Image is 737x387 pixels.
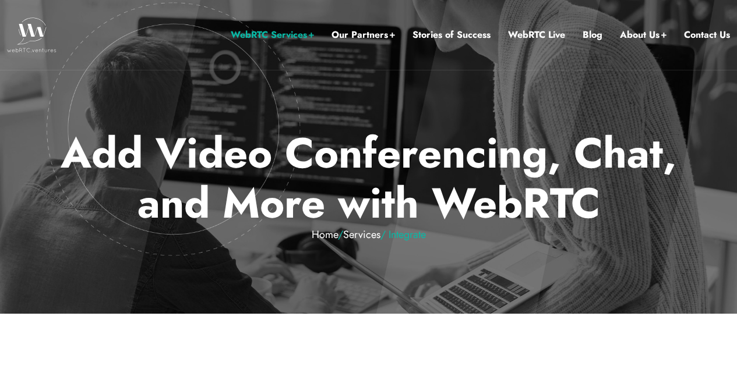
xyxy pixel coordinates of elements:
[7,17,57,52] img: WebRTC.ventures
[508,27,565,42] a: WebRTC Live
[684,27,730,42] a: Contact Us
[583,27,602,42] a: Blog
[312,227,338,242] a: Home
[620,27,667,42] a: About Us
[343,227,380,242] a: Services
[412,27,491,42] a: Stories of Success
[231,27,314,42] a: WebRTC Services
[332,27,395,42] a: Our Partners
[27,229,710,242] em: / / Integrate
[27,128,710,241] p: Add Video Conferencing, Chat, and More with WebRTC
